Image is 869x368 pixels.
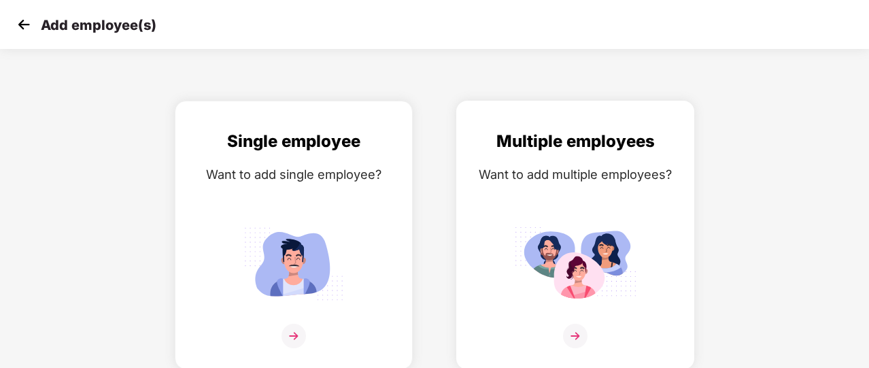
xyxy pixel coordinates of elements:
div: Want to add single employee? [189,165,398,184]
p: Add employee(s) [41,17,156,33]
div: Single employee [189,129,398,154]
img: svg+xml;base64,PHN2ZyB4bWxucz0iaHR0cDovL3d3dy53My5vcmcvMjAwMC9zdmciIHdpZHRoPSIzNiIgaGVpZ2h0PSIzNi... [282,324,306,348]
div: Multiple employees [471,129,680,154]
img: svg+xml;base64,PHN2ZyB4bWxucz0iaHR0cDovL3d3dy53My5vcmcvMjAwMC9zdmciIHdpZHRoPSIzMCIgaGVpZ2h0PSIzMC... [14,14,34,35]
img: svg+xml;base64,PHN2ZyB4bWxucz0iaHR0cDovL3d3dy53My5vcmcvMjAwMC9zdmciIGlkPSJTaW5nbGVfZW1wbG95ZWUiIH... [233,221,355,306]
img: svg+xml;base64,PHN2ZyB4bWxucz0iaHR0cDovL3d3dy53My5vcmcvMjAwMC9zdmciIGlkPSJNdWx0aXBsZV9lbXBsb3llZS... [514,221,636,306]
img: svg+xml;base64,PHN2ZyB4bWxucz0iaHR0cDovL3d3dy53My5vcmcvMjAwMC9zdmciIHdpZHRoPSIzNiIgaGVpZ2h0PSIzNi... [563,324,587,348]
div: Want to add multiple employees? [471,165,680,184]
